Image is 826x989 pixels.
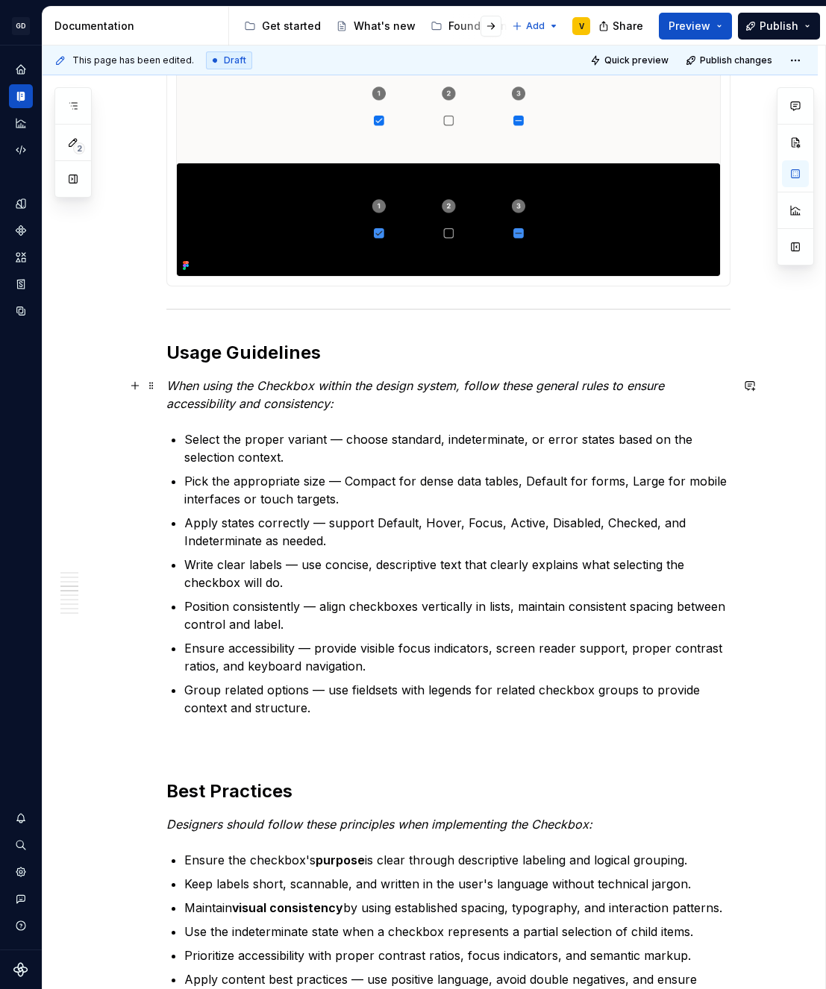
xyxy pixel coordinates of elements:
div: Foundations [448,19,513,34]
button: Contact support [9,887,33,911]
p: Prioritize accessibility with proper contrast ratios, focus indicators, and semantic markup. [184,946,730,964]
a: Foundations [425,14,519,38]
span: Quick preview [604,54,669,66]
a: Code automation [9,138,33,162]
a: What's new [330,14,422,38]
p: Ensure the checkbox's is clear through descriptive labeling and logical grouping. [184,851,730,869]
h2: Usage Guidelines [166,341,730,365]
span: Share [613,19,643,34]
button: Notifications [9,806,33,830]
svg: Supernova Logo [13,962,28,977]
a: Analytics [9,111,33,135]
a: Design tokens [9,192,33,216]
span: 2 [73,142,85,154]
div: What's new [354,19,416,34]
a: Data sources [9,299,33,323]
div: Page tree [238,11,504,41]
a: Storybook stories [9,272,33,296]
em: Designers should follow these principles when implementing the Checkbox: [166,817,592,832]
strong: visual consistency [232,900,343,915]
a: Components [9,219,33,242]
span: Publish [760,19,798,34]
div: Get started [262,19,321,34]
button: Share [591,13,653,40]
button: Add [507,16,563,37]
button: GD [3,10,39,42]
span: Draft [224,54,246,66]
a: Get started [238,14,327,38]
h2: Best Practices [166,779,730,803]
p: Keep labels short, scannable, and written in the user's language without technical jargon. [184,875,730,893]
p: Ensure accessibility — provide visible focus indicators, screen reader support, proper contrast r... [184,639,730,675]
div: V [579,20,584,32]
em: When using the Checkbox within the design system, follow these general rules to ensure accessibil... [166,378,668,411]
p: Select the proper variant — choose standard, indeterminate, or error states based on the selectio... [184,430,730,466]
span: Publish changes [700,54,772,66]
a: Settings [9,860,33,884]
p: Apply states correctly — support Default, Hover, Focus, Active, Disabled, Checked, and Indetermin... [184,514,730,550]
p: Pick the appropriate size — Compact for dense data tables, Default for forms, Large for mobile in... [184,472,730,508]
a: Home [9,57,33,81]
img: e8ee2ab3-ccc0-47af-ba1c-f51b0a26654e.png [177,51,720,276]
p: Group related options — use fieldsets with legends for related checkbox groups to provide context... [184,681,730,717]
p: Position consistently — align checkboxes vertically in lists, maintain consistent spacing between... [184,597,730,633]
strong: purpose [316,853,365,867]
section-item: Norton [176,50,721,277]
button: Quick preview [586,50,675,71]
div: Documentation [54,19,222,34]
a: Assets [9,245,33,269]
p: Use the indeterminate state when a checkbox represents a partial selection of child items. [184,923,730,941]
span: This page has been edited. [72,54,194,66]
span: Add [526,20,545,32]
button: Preview [659,13,732,40]
a: Documentation [9,84,33,108]
p: Write clear labels — use concise, descriptive text that clearly explains what selecting the check... [184,556,730,591]
button: Publish [738,13,820,40]
button: Search ⌘K [9,833,33,857]
span: Preview [669,19,710,34]
button: Publish changes [681,50,779,71]
p: Maintain by using established spacing, typography, and interaction patterns. [184,899,730,917]
div: GD [12,17,30,35]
